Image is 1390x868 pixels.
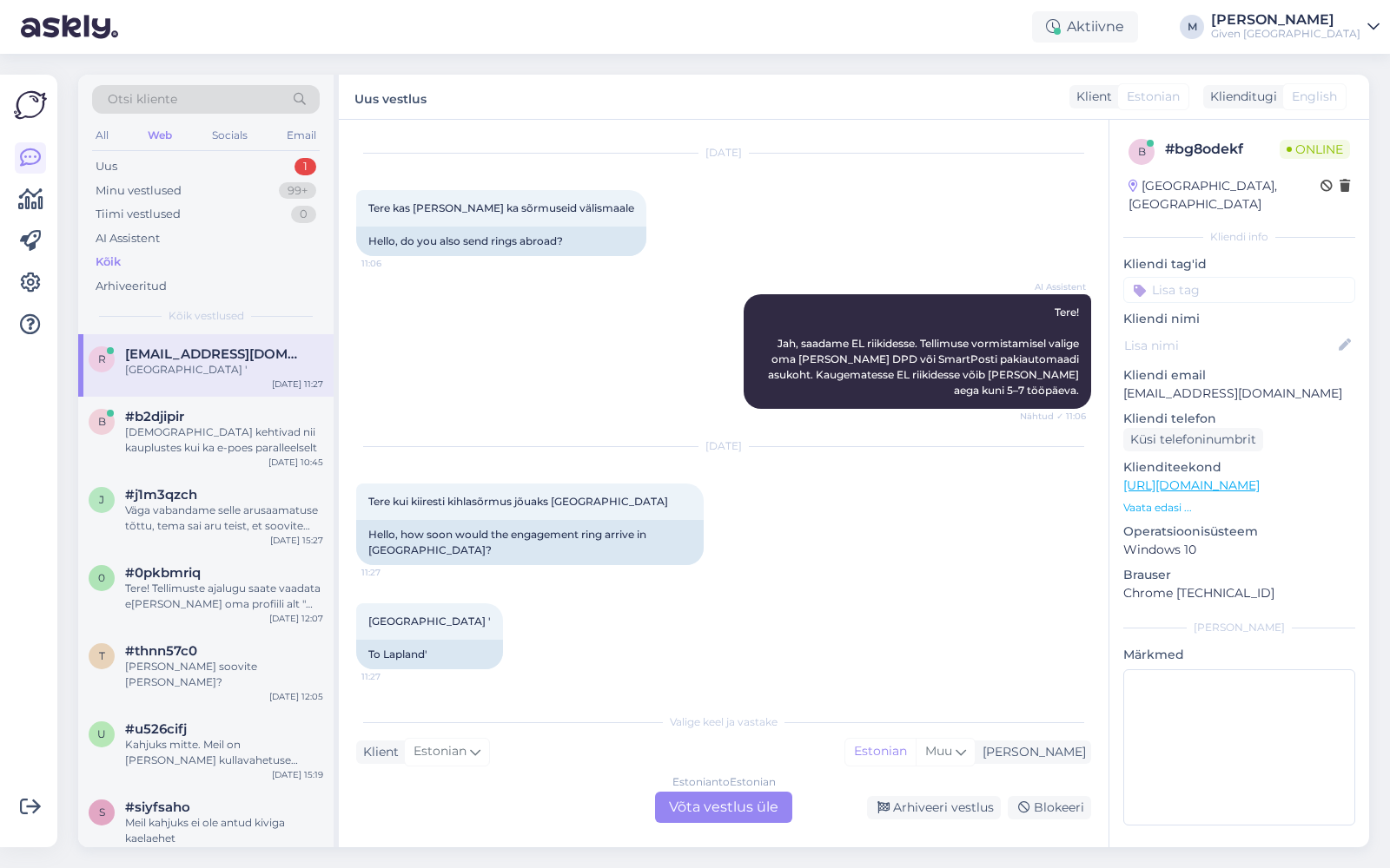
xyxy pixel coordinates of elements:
[125,424,323,456] div: [DEMOGRAPHIC_DATA] kehtivad nii kauplustes kui ka e-poes paralleelselt
[92,124,112,147] div: All
[98,352,106,365] span: r
[867,796,1001,819] div: Arhiveeri vestlus
[272,378,323,391] div: [DATE] 11:27
[125,346,306,362] span: riho.sepp@outlook.com
[1292,88,1337,106] span: English
[269,846,323,859] div: [DATE] 13:06
[1123,458,1355,477] p: Klienditeekond
[125,737,323,768] div: Kahjuks mitte. Meil on [PERSON_NAME] kullavahetuse teenus
[125,565,201,581] span: #0pkbmriq
[1123,477,1260,493] a: [URL][DOMAIN_NAME]
[361,670,427,683] span: 11:27
[125,362,323,378] div: [GEOGRAPHIC_DATA] '
[1180,15,1204,39] div: M
[99,493,104,506] span: j
[356,145,1091,161] div: [DATE]
[283,124,320,147] div: Email
[1124,336,1335,355] input: Lisa nimi
[125,799,190,815] span: #siyfsaho
[208,124,251,147] div: Socials
[361,566,427,579] span: 11:27
[99,649,105,662] span: t
[1123,410,1355,428] p: Kliendi telefon
[356,714,1091,730] div: Valige keel ja vastake
[108,90,177,108] span: Otsi kliente
[97,727,106,740] span: u
[1123,255,1355,273] p: Kliendi tag'id
[1123,229,1355,245] div: Kliendi info
[1280,140,1350,159] span: Online
[976,743,1086,761] div: [PERSON_NAME]
[98,571,105,584] span: 0
[1020,410,1086,423] span: Nähtud ✓ 11:06
[268,456,323,469] div: [DATE] 10:45
[96,206,181,223] div: Tiimi vestlused
[1123,541,1355,559] p: Windows 10
[368,495,668,508] span: Tere kui kiiresti kihlasõrmus jõuaks [GEOGRAPHIC_DATA]
[279,182,316,200] div: 99+
[269,612,323,625] div: [DATE] 12:07
[368,615,491,628] span: [GEOGRAPHIC_DATA] '
[356,227,646,256] div: Hello, do you also send rings abroad?
[1021,280,1086,293] span: AI Assistent
[925,743,952,759] span: Muu
[655,792,792,823] div: Võta vestlus üle
[125,659,323,690] div: [PERSON_NAME] soovite [PERSON_NAME]?
[1123,385,1355,403] p: [EMAIL_ADDRESS][DOMAIN_NAME]
[414,742,467,761] span: Estonian
[1123,428,1263,451] div: Küsi telefoninumbrit
[354,85,427,108] label: Uus vestlus
[1069,88,1112,106] div: Klient
[14,89,47,122] img: Askly Logo
[1123,584,1355,602] p: Chrome [TECHNICAL_ID]
[96,182,182,200] div: Minu vestlused
[1138,145,1146,158] span: b
[1129,177,1320,214] div: [GEOGRAPHIC_DATA], [GEOGRAPHIC_DATA]
[125,581,323,612] div: Tere! Tellimuste ajalugu saate vaadata e[PERSON_NAME] oma profiili alt " tellimuste ajalugu" . E-...
[356,520,704,565] div: Hello, how soon would the engagement ring arrive in [GEOGRAPHIC_DATA]?
[1211,27,1360,41] div: Given [GEOGRAPHIC_DATA]
[125,409,184,424] span: #b2djipir
[125,721,187,737] span: #u526cifj
[98,415,106,428] span: b
[1123,310,1355,328] p: Kliendi nimi
[845,739,916,765] div: Estonian
[1123,620,1355,635] div: [PERSON_NAME]
[356,640,503,669] div: To Lapland'
[125,503,323,534] div: Väga vabandame selle arusaamatuse tõttu, tema sai aru teist, et soovite kohest vahetust ja setõtt...
[1203,88,1277,106] div: Klienditugi
[1123,523,1355,541] p: Operatsioonisüsteem
[125,487,197,503] span: #j1m3qzch
[96,253,121,271] div: Kõik
[1032,11,1138,43] div: Aktiivne
[1211,13,1380,41] a: [PERSON_NAME]Given [GEOGRAPHIC_DATA]
[125,643,197,659] span: #thnn57c0
[169,308,244,324] span: Kõik vestlused
[291,206,316,223] div: 0
[269,690,323,703] div: [DATE] 12:05
[96,230,160,247] div: AI Assistent
[125,815,323,846] div: Meil kahjuks ei ole antud kiviga kaelaehet
[96,158,117,175] div: Uus
[1123,566,1355,584] p: Brauser
[356,743,399,761] div: Klient
[96,278,167,295] div: Arhiveeritud
[272,768,323,781] div: [DATE] 15:19
[1211,13,1360,27] div: [PERSON_NAME]
[1123,366,1355,385] p: Kliendi email
[1123,646,1355,664] p: Märkmed
[672,774,776,790] div: Estonian to Estonian
[356,438,1091,454] div: [DATE]
[368,201,634,214] span: Tere kas [PERSON_NAME] ka sõrmuseid välismaale
[270,534,323,547] div: [DATE] 15:27
[1008,796,1091,819] div: Blokeeri
[361,257,427,270] span: 11:06
[1165,139,1280,160] div: # bg8odekf
[1123,277,1355,303] input: Lisa tag
[1127,88,1180,106] span: Estonian
[295,158,316,175] div: 1
[99,806,105,819] span: s
[1123,500,1355,516] p: Vaata edasi ...
[144,124,175,147] div: Web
